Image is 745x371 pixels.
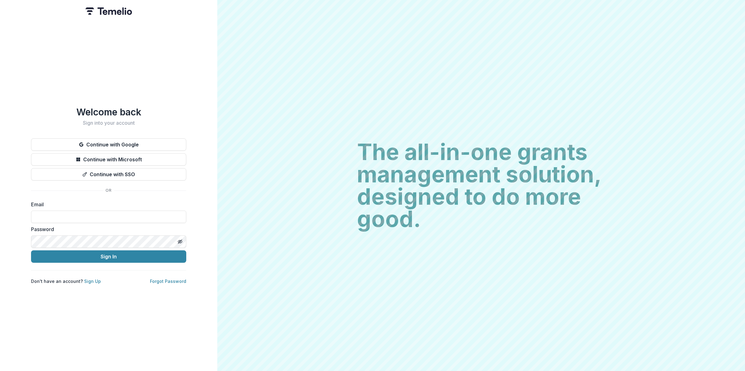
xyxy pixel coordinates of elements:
h1: Welcome back [31,106,186,118]
button: Continue with Microsoft [31,153,186,166]
img: Temelio [85,7,132,15]
label: Password [31,226,183,233]
p: Don't have an account? [31,278,101,284]
button: Continue with SSO [31,168,186,181]
h2: Sign into your account [31,120,186,126]
a: Forgot Password [150,279,186,284]
label: Email [31,201,183,208]
button: Continue with Google [31,138,186,151]
button: Toggle password visibility [175,237,185,247]
button: Sign In [31,250,186,263]
a: Sign Up [84,279,101,284]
